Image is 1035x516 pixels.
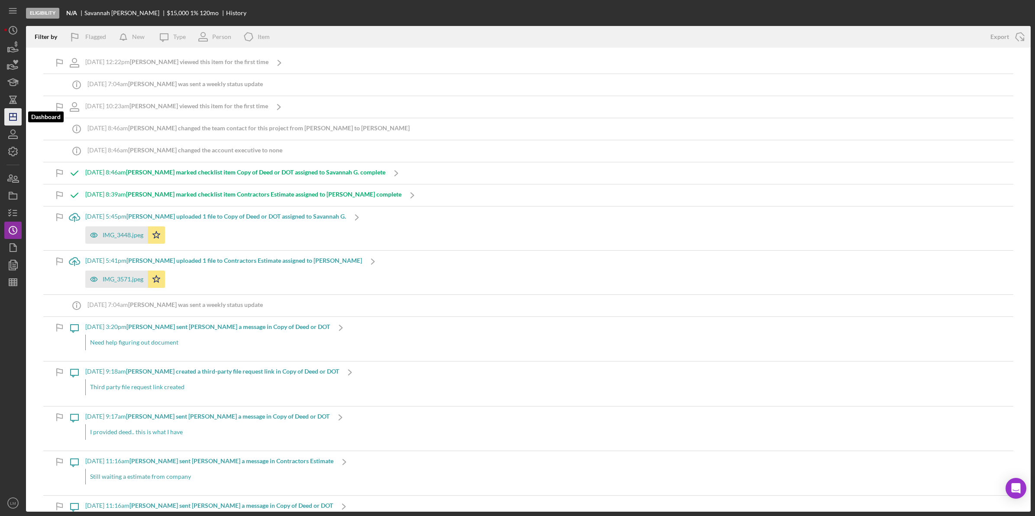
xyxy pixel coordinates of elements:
div: [DATE] 3:20pm [85,323,330,330]
div: 1 % [190,10,198,16]
button: IMG_3448.jpeg [85,226,165,244]
div: Third party file request link created [85,379,339,395]
b: [PERSON_NAME] sent [PERSON_NAME] a message in Copy of Deed or DOT [126,323,330,330]
b: [PERSON_NAME] marked checklist item Copy of Deed or DOT assigned to Savannah G. complete [126,168,385,176]
a: [DATE] 9:17am[PERSON_NAME] sent [PERSON_NAME] a message in Copy of Deed or DOTI provided deed.. t... [64,406,351,451]
b: [PERSON_NAME] changed the account executive to none [128,146,282,154]
b: [PERSON_NAME] created a third-party file request link in Copy of Deed or DOT [126,368,339,375]
div: [DATE] 12:22pm [85,58,268,65]
div: Filter by [35,33,64,40]
div: Person [212,33,231,40]
a: [DATE] 8:39am[PERSON_NAME] marked checklist item Contractors Estimate assigned to [PERSON_NAME] c... [64,184,423,206]
div: [DATE] 9:17am [85,413,330,420]
b: [PERSON_NAME] sent [PERSON_NAME] a message in Contractors Estimate [129,457,333,464]
div: I provided deed.. this is what I have [85,424,330,440]
a: [DATE] 10:23am[PERSON_NAME] viewed this item for the first time [64,96,290,118]
button: Export [982,28,1031,45]
div: [DATE] 9:18am [85,368,339,375]
div: 120 mo [200,10,219,16]
b: [PERSON_NAME] marked checklist item Contractors Estimate assigned to [PERSON_NAME] complete [126,190,401,198]
div: New [132,28,145,45]
b: [PERSON_NAME] viewed this item for the first time [130,58,268,65]
div: IMG_3571.jpeg [103,276,143,283]
div: [DATE] 5:41pm [85,257,362,264]
div: [DATE] 8:39am [85,191,401,198]
b: [PERSON_NAME] sent [PERSON_NAME] a message in Copy of Deed or DOT [129,502,333,509]
div: IMG_3448.jpeg [103,232,143,239]
a: [DATE] 8:46am[PERSON_NAME] marked checklist item Copy of Deed or DOT assigned to Savannah G. comp... [64,162,407,184]
b: [PERSON_NAME] changed the team contact for this project from [PERSON_NAME] to [PERSON_NAME] [128,124,410,132]
button: New [115,28,153,45]
a: [DATE] 5:41pm[PERSON_NAME] uploaded 1 file to Contractors Estimate assigned to [PERSON_NAME]IMG_3... [64,251,384,294]
a: [DATE] 3:20pm[PERSON_NAME] sent [PERSON_NAME] a message in Copy of Deed or DOTNeed help figuring ... [64,317,352,361]
div: [DATE] 7:04am [87,301,263,308]
div: [DATE] 8:46am [87,125,410,132]
span: $15,000 [167,9,189,16]
b: [PERSON_NAME] viewed this item for the first time [129,102,268,110]
div: Type [173,33,186,40]
button: LM [4,494,22,512]
div: Still waiting a estimate from company [85,469,333,484]
button: IMG_3571.jpeg [85,271,165,288]
b: N/A [66,10,77,16]
text: LM [10,501,16,506]
div: Export [990,28,1009,45]
b: [PERSON_NAME] was sent a weekly status update [128,80,263,87]
a: [DATE] 11:16am[PERSON_NAME] sent [PERSON_NAME] a message in Contractors EstimateStill waiting a e... [64,451,355,495]
div: Need help figuring out document [85,335,330,350]
div: Flagged [85,28,106,45]
a: [DATE] 9:18am[PERSON_NAME] created a third-party file request link in Copy of Deed or DOTThird pa... [64,361,361,406]
a: [DATE] 12:22pm[PERSON_NAME] viewed this item for the first time [64,52,290,74]
button: Flagged [64,28,115,45]
b: [PERSON_NAME] was sent a weekly status update [128,301,263,308]
b: [PERSON_NAME] uploaded 1 file to Contractors Estimate assigned to [PERSON_NAME] [126,257,362,264]
div: [DATE] 11:16am [85,458,333,464]
div: Eligibility [26,8,59,19]
b: [PERSON_NAME] sent [PERSON_NAME] a message in Copy of Deed or DOT [126,413,330,420]
a: [DATE] 5:45pm[PERSON_NAME] uploaded 1 file to Copy of Deed or DOT assigned to Savannah G.IMG_3448... [64,206,368,250]
div: Open Intercom Messenger [1006,478,1026,499]
div: [DATE] 5:45pm [85,213,346,220]
div: [DATE] 10:23am [85,103,268,110]
div: Savannah [PERSON_NAME] [84,10,167,16]
div: [DATE] 8:46am [87,147,282,154]
div: [DATE] 8:46am [85,169,385,176]
div: [DATE] 7:04am [87,81,263,87]
b: [PERSON_NAME] uploaded 1 file to Copy of Deed or DOT assigned to Savannah G. [126,213,346,220]
div: History [226,10,246,16]
div: [DATE] 11:16am [85,502,333,509]
div: Item [258,33,270,40]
